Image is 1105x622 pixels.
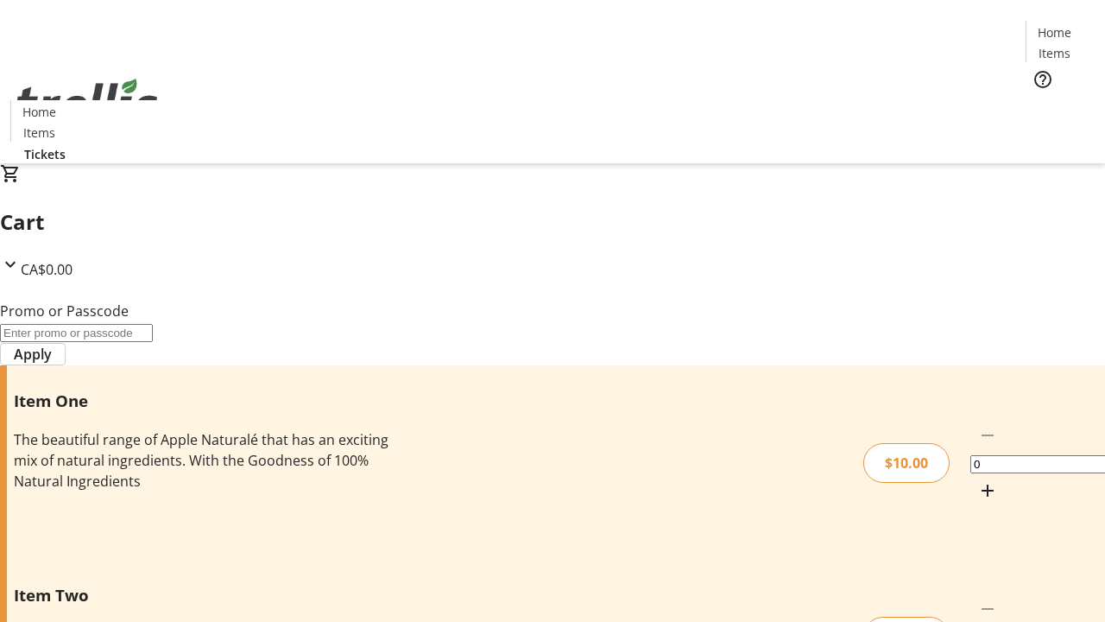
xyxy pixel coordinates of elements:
[1026,100,1095,118] a: Tickets
[1038,23,1071,41] span: Home
[10,145,79,163] a: Tickets
[22,103,56,121] span: Home
[11,103,66,121] a: Home
[23,124,55,142] span: Items
[863,443,950,483] div: $10.00
[21,260,73,279] span: CA$0.00
[1039,100,1081,118] span: Tickets
[1039,44,1070,62] span: Items
[14,429,391,492] div: The beautiful range of Apple Naturalé that has an exciting mix of natural ingredients. With the G...
[11,124,66,142] a: Items
[1026,62,1060,97] button: Help
[1026,44,1082,62] a: Items
[970,473,1005,508] button: Increment by one
[14,389,391,413] h3: Item One
[24,145,66,163] span: Tickets
[1026,23,1082,41] a: Home
[10,60,164,146] img: Orient E2E Organization d5sCwGF6H7's Logo
[14,583,391,607] h3: Item Two
[14,344,52,365] span: Apply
